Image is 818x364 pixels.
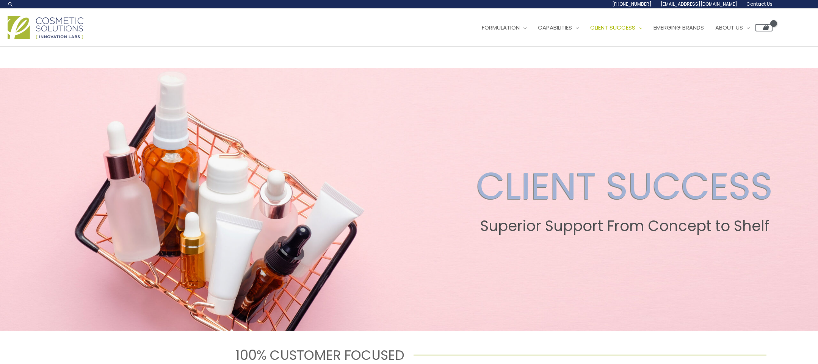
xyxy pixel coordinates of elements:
[746,1,773,7] span: Contact Us
[710,16,755,39] a: About Us
[585,16,648,39] a: Client Success
[532,16,585,39] a: Capabilities
[590,23,635,31] span: Client Success
[8,1,14,7] a: Search icon link
[648,16,710,39] a: Emerging Brands
[8,16,83,39] img: Cosmetic Solutions Logo
[470,16,773,39] nav: Site Navigation
[476,164,773,208] h2: CLIENT SUCCESS
[715,23,743,31] span: About Us
[653,23,704,31] span: Emerging Brands
[476,217,773,235] h2: Superior Support From Concept to Shelf
[482,23,520,31] span: Formulation
[661,1,737,7] span: [EMAIL_ADDRESS][DOMAIN_NAME]
[538,23,572,31] span: Capabilities
[612,1,652,7] span: [PHONE_NUMBER]
[755,24,773,31] a: View Shopping Cart, empty
[476,16,532,39] a: Formulation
